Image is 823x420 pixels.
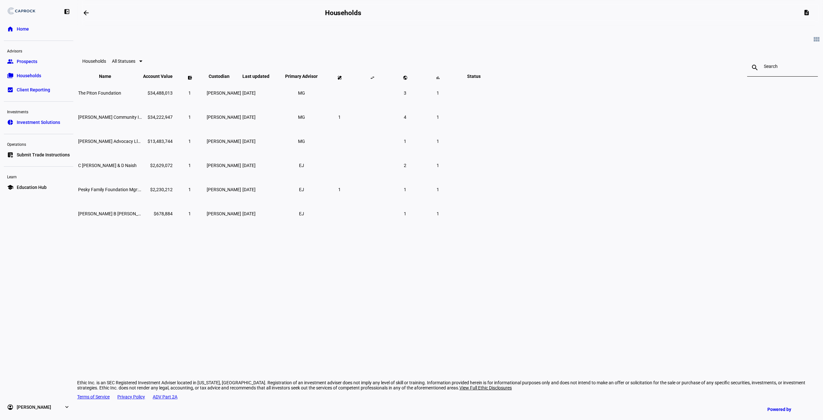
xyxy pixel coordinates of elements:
[188,90,191,96] span: 1
[242,139,256,144] span: [DATE]
[7,87,14,93] eth-mat-symbol: bid_landscape
[404,187,406,192] span: 1
[17,72,41,79] span: Households
[7,26,14,32] eth-mat-symbol: home
[188,115,191,120] span: 1
[437,90,439,96] span: 1
[143,74,173,79] span: Account Value
[4,46,73,55] div: Advisors
[242,211,256,216] span: [DATE]
[296,184,307,195] li: EJ
[296,111,307,123] li: MG
[78,115,180,120] span: Gary Community Investment Company
[78,139,168,144] span: Gary Advocacy Llc Mgr: Ethic Inc
[404,163,406,168] span: 2
[64,404,70,410] eth-mat-symbol: expand_more
[4,107,73,116] div: Investments
[437,115,439,120] span: 1
[462,74,485,79] span: Status
[747,64,763,71] mat-icon: search
[296,208,307,219] li: EJ
[7,184,14,191] eth-mat-symbol: school
[242,90,256,96] span: [DATE]
[325,9,361,17] h2: Households
[437,163,439,168] span: 1
[17,184,47,191] span: Education Hub
[404,139,406,144] span: 1
[17,58,37,65] span: Prospects
[17,87,50,93] span: Client Reporting
[7,152,14,158] eth-mat-symbol: list_alt_add
[112,59,135,64] span: All Statuses
[17,26,29,32] span: Home
[82,59,106,64] eth-data-table-title: Households
[188,139,191,144] span: 1
[4,69,73,82] a: folder_copyHouseholds
[242,187,256,192] span: [DATE]
[78,211,191,216] span: Decker B Rolph & Jessica Rolph
[404,115,406,120] span: 4
[338,187,341,192] span: 1
[77,380,823,390] div: Ethic Inc. is an SEC Registered Investment Adviser located in [US_STATE], [GEOGRAPHIC_DATA]. Regi...
[143,154,173,177] td: $2,629,072
[17,404,51,410] span: [PERSON_NAME]
[207,187,241,192] span: [PERSON_NAME]
[143,129,173,153] td: $13,483,744
[17,119,60,126] span: Investment Solutions
[143,105,173,129] td: $34,222,947
[143,81,173,105] td: $34,488,013
[207,163,241,168] span: [PERSON_NAME]
[207,139,241,144] span: [PERSON_NAME]
[64,8,70,15] eth-mat-symbol: left_panel_close
[117,394,145,399] a: Privacy Policy
[280,74,322,79] span: Primary Advisor
[242,74,279,79] span: Last updated
[404,90,406,96] span: 3
[7,119,14,126] eth-mat-symbol: pie_chart
[188,163,191,168] span: 1
[188,211,191,216] span: 1
[404,211,406,216] span: 1
[764,64,801,69] input: Search
[242,115,256,120] span: [DATE]
[143,202,173,225] td: $678,884
[459,385,512,390] span: View Full Ethic Disclosures
[338,115,341,120] span: 1
[77,394,110,399] a: Terms of Service
[296,160,307,171] li: EJ
[437,211,439,216] span: 1
[78,187,156,192] span: Pesky Family Foundation Mgr: Ethic Inc
[82,9,90,17] mat-icon: arrow_backwards
[437,139,439,144] span: 1
[209,74,239,79] span: Custodian
[7,72,14,79] eth-mat-symbol: folder_copy
[78,163,137,168] span: C Tomchin & D Naish
[4,139,73,148] div: Operations
[813,35,820,43] mat-icon: view_module
[4,23,73,35] a: homeHome
[803,9,810,16] mat-icon: description
[764,403,813,415] a: Powered by
[242,163,256,168] span: [DATE]
[4,83,73,96] a: bid_landscapeClient Reporting
[78,90,121,96] span: The Piton Foundation
[7,58,14,65] eth-mat-symbol: group
[207,115,241,120] span: [PERSON_NAME]
[296,135,307,147] li: MG
[207,211,241,216] span: [PERSON_NAME]
[153,394,177,399] a: ADV Part 2A
[437,187,439,192] span: 1
[143,178,173,201] td: $2,230,212
[99,74,121,79] span: Name
[4,116,73,129] a: pie_chartInvestment Solutions
[207,90,241,96] span: [PERSON_NAME]
[4,172,73,181] div: Learn
[17,152,70,158] span: Submit Trade Instructions
[4,55,73,68] a: groupProspects
[296,87,307,99] li: MG
[7,404,14,410] eth-mat-symbol: account_circle
[188,187,191,192] span: 1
